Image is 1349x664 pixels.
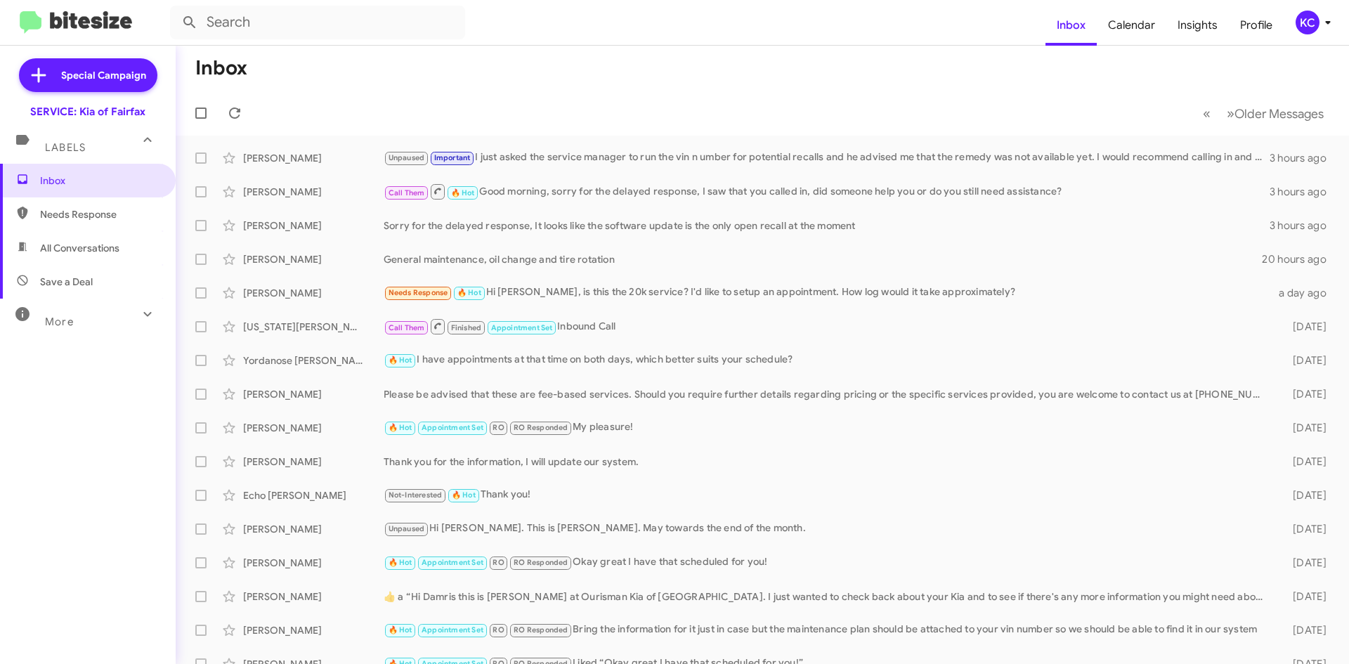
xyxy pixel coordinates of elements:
[384,419,1270,436] div: My pleasure!
[40,174,159,188] span: Inbox
[384,622,1270,638] div: Bring the information for it just in case but the maintenance plan should be attached to your vin...
[45,315,74,328] span: More
[1270,488,1338,502] div: [DATE]
[61,68,146,82] span: Special Campaign
[384,487,1270,503] div: Thank you!
[1270,387,1338,401] div: [DATE]
[1229,5,1284,46] a: Profile
[1166,5,1229,46] a: Insights
[243,623,384,637] div: [PERSON_NAME]
[384,219,1270,233] div: Sorry for the delayed response, It looks like the software update is the only open recall at the ...
[384,285,1270,301] div: Hi [PERSON_NAME], is this the 20k service? I'd like to setup an appointment. How log would it tak...
[19,58,157,92] a: Special Campaign
[1270,556,1338,570] div: [DATE]
[243,286,384,300] div: [PERSON_NAME]
[1218,99,1332,128] button: Next
[389,524,425,533] span: Unpaused
[389,356,412,365] span: 🔥 Hot
[243,556,384,570] div: [PERSON_NAME]
[384,455,1270,469] div: Thank you for the information, I will update our system.
[389,625,412,634] span: 🔥 Hot
[384,590,1270,604] div: ​👍​ a “ Hi Damris this is [PERSON_NAME] at Ourisman Kia of [GEOGRAPHIC_DATA]. I just wanted to ch...
[195,57,247,79] h1: Inbox
[45,141,86,154] span: Labels
[243,353,384,367] div: Yordanose [PERSON_NAME]
[1270,320,1338,334] div: [DATE]
[30,105,145,119] div: SERVICE: Kia of Fairfax
[384,352,1270,368] div: I have appointments at that time on both days, which better suits your schedule?
[457,288,481,297] span: 🔥 Hot
[1097,5,1166,46] a: Calendar
[434,153,471,162] span: Important
[243,488,384,502] div: Echo [PERSON_NAME]
[1284,11,1334,34] button: KC
[451,323,482,332] span: Finished
[1045,5,1097,46] a: Inbox
[491,323,553,332] span: Appointment Set
[389,153,425,162] span: Unpaused
[384,183,1270,200] div: Good morning, sorry for the delayed response, I saw that you called in, did someone help you or d...
[389,423,412,432] span: 🔥 Hot
[40,207,159,221] span: Needs Response
[1270,286,1338,300] div: a day ago
[389,558,412,567] span: 🔥 Hot
[243,219,384,233] div: [PERSON_NAME]
[243,455,384,469] div: [PERSON_NAME]
[170,6,465,39] input: Search
[1270,590,1338,604] div: [DATE]
[1270,353,1338,367] div: [DATE]
[1227,105,1234,122] span: »
[40,241,119,255] span: All Conversations
[384,521,1270,537] div: Hi [PERSON_NAME]. This is [PERSON_NAME]. May towards the end of the month.
[243,421,384,435] div: [PERSON_NAME]
[389,188,425,197] span: Call Them
[514,625,568,634] span: RO Responded
[243,590,384,604] div: [PERSON_NAME]
[1270,522,1338,536] div: [DATE]
[40,275,93,289] span: Save a Deal
[384,554,1270,571] div: Okay great I have that scheduled for you!
[1270,151,1338,165] div: 3 hours ago
[384,387,1270,401] div: Please be advised that these are fee-based services. Should you require further details regarding...
[384,150,1270,166] div: I just asked the service manager to run the vin n umber for potential recalls and he advised me t...
[514,558,568,567] span: RO Responded
[243,151,384,165] div: [PERSON_NAME]
[1270,455,1338,469] div: [DATE]
[1296,11,1319,34] div: KC
[422,558,483,567] span: Appointment Set
[1270,623,1338,637] div: [DATE]
[1194,99,1219,128] button: Previous
[1270,219,1338,233] div: 3 hours ago
[1270,185,1338,199] div: 3 hours ago
[243,252,384,266] div: [PERSON_NAME]
[384,252,1262,266] div: General maintenance, oil change and tire rotation
[389,490,443,500] span: Not-Interested
[389,288,448,297] span: Needs Response
[243,387,384,401] div: [PERSON_NAME]
[493,423,504,432] span: RO
[1203,105,1211,122] span: «
[243,185,384,199] div: [PERSON_NAME]
[493,625,504,634] span: RO
[1262,252,1338,266] div: 20 hours ago
[384,318,1270,335] div: Inbound Call
[1270,421,1338,435] div: [DATE]
[451,188,475,197] span: 🔥 Hot
[422,625,483,634] span: Appointment Set
[452,490,476,500] span: 🔥 Hot
[389,323,425,332] span: Call Them
[514,423,568,432] span: RO Responded
[243,522,384,536] div: [PERSON_NAME]
[422,423,483,432] span: Appointment Set
[493,558,504,567] span: RO
[1234,106,1324,122] span: Older Messages
[1195,99,1332,128] nav: Page navigation example
[243,320,384,334] div: [US_STATE][PERSON_NAME]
